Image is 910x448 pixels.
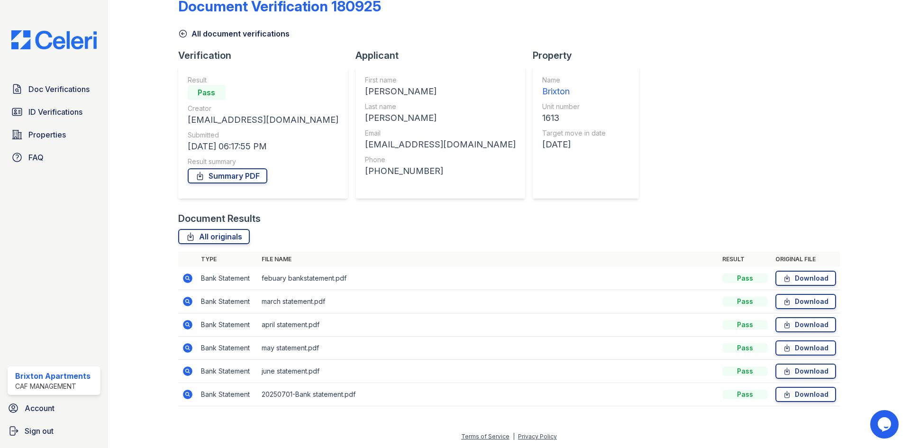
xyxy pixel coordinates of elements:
[188,113,338,127] div: [EMAIL_ADDRESS][DOMAIN_NAME]
[722,297,768,306] div: Pass
[775,364,836,379] a: Download
[365,111,516,125] div: [PERSON_NAME]
[542,111,606,125] div: 1613
[775,340,836,356] a: Download
[8,80,100,99] a: Doc Verifications
[197,313,258,337] td: Bank Statement
[25,425,54,437] span: Sign out
[178,212,261,225] div: Document Results
[197,290,258,313] td: Bank Statement
[258,290,719,313] td: march statement.pdf
[28,152,44,163] span: FAQ
[355,49,533,62] div: Applicant
[8,148,100,167] a: FAQ
[15,382,91,391] div: CAF Management
[722,320,768,329] div: Pass
[188,140,338,153] div: [DATE] 06:17:55 PM
[518,433,557,440] a: Privacy Policy
[722,366,768,376] div: Pass
[4,421,104,440] a: Sign out
[542,138,606,151] div: [DATE]
[258,360,719,383] td: june statement.pdf
[28,83,90,95] span: Doc Verifications
[772,252,840,267] th: Original file
[188,157,338,166] div: Result summary
[197,252,258,267] th: Type
[28,106,82,118] span: ID Verifications
[178,28,290,39] a: All document verifications
[197,267,258,290] td: Bank Statement
[542,75,606,98] a: Name Brixton
[8,125,100,144] a: Properties
[775,294,836,309] a: Download
[542,128,606,138] div: Target move in date
[722,274,768,283] div: Pass
[542,102,606,111] div: Unit number
[197,383,258,406] td: Bank Statement
[188,130,338,140] div: Submitted
[178,229,250,244] a: All originals
[513,433,515,440] div: |
[258,313,719,337] td: april statement.pdf
[197,337,258,360] td: Bank Statement
[365,165,516,178] div: [PHONE_NUMBER]
[258,267,719,290] td: febuary bankstatement.pdf
[719,252,772,267] th: Result
[775,387,836,402] a: Download
[365,128,516,138] div: Email
[870,410,901,439] iframe: chat widget
[188,104,338,113] div: Creator
[533,49,646,62] div: Property
[722,390,768,399] div: Pass
[25,402,55,414] span: Account
[542,85,606,98] div: Brixton
[775,271,836,286] a: Download
[722,343,768,353] div: Pass
[365,75,516,85] div: First name
[365,102,516,111] div: Last name
[178,49,355,62] div: Verification
[4,30,104,49] img: CE_Logo_Blue-a8612792a0a2168367f1c8372b55b34899dd931a85d93a1a3d3e32e68fde9ad4.png
[197,360,258,383] td: Bank Statement
[461,433,510,440] a: Terms of Service
[28,129,66,140] span: Properties
[542,75,606,85] div: Name
[188,168,267,183] a: Summary PDF
[365,85,516,98] div: [PERSON_NAME]
[15,370,91,382] div: Brixton Apartments
[258,383,719,406] td: 20250701-Bank statement.pdf
[365,138,516,151] div: [EMAIL_ADDRESS][DOMAIN_NAME]
[258,337,719,360] td: may statement.pdf
[258,252,719,267] th: File name
[188,85,226,100] div: Pass
[188,75,338,85] div: Result
[8,102,100,121] a: ID Verifications
[4,399,104,418] a: Account
[775,317,836,332] a: Download
[365,155,516,165] div: Phone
